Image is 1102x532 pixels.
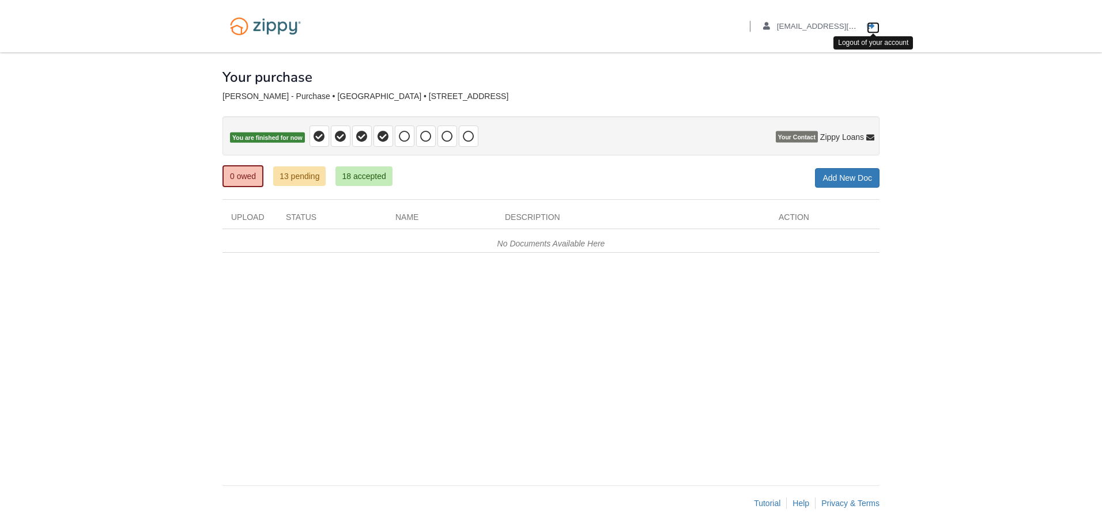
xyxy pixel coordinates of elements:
[222,92,880,101] div: [PERSON_NAME] - Purchase • [GEOGRAPHIC_DATA] • [STREET_ADDRESS]
[867,22,880,33] a: Log out
[777,22,973,31] span: sade.hatten@yahoo.com
[754,499,780,508] a: Tutorial
[821,499,880,508] a: Privacy & Terms
[776,131,818,143] span: Your Contact
[497,239,605,248] em: No Documents Available Here
[770,211,880,229] div: Action
[222,211,277,229] div: Upload
[222,165,263,187] a: 0 owed
[496,211,770,229] div: Description
[222,70,312,85] h1: Your purchase
[277,211,387,229] div: Status
[222,12,308,41] img: Logo
[230,132,305,143] span: You are finished for now
[387,211,496,229] div: Name
[815,168,880,188] a: Add New Doc
[763,22,973,33] a: edit profile
[792,499,809,508] a: Help
[273,166,326,186] a: 13 pending
[335,166,392,186] a: 18 accepted
[833,36,913,50] div: Logout of your account
[820,131,864,143] span: Zippy Loans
